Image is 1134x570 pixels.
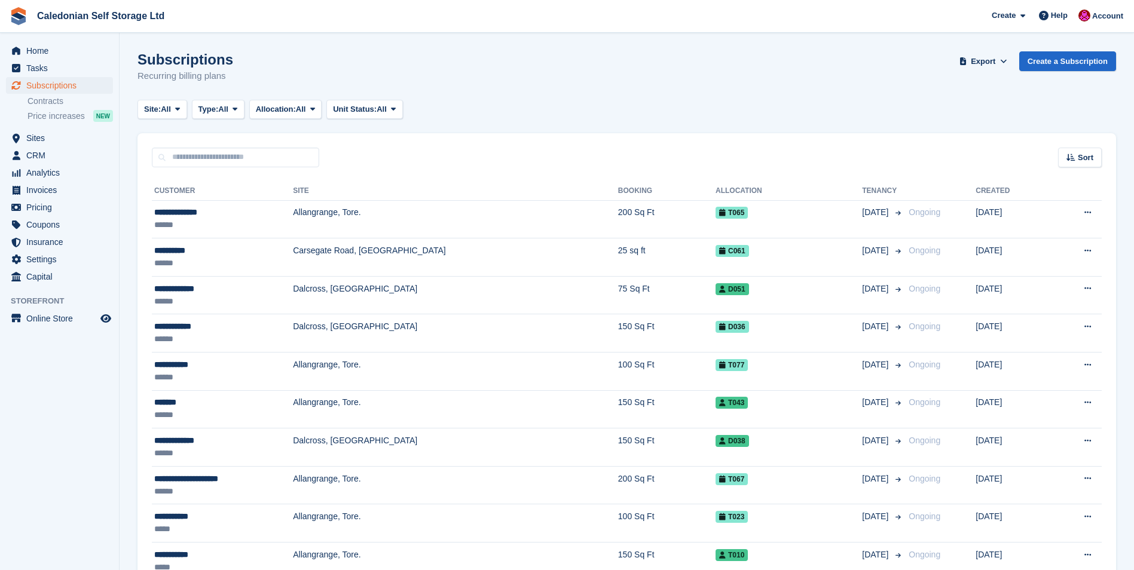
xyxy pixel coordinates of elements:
span: C061 [716,245,749,257]
a: menu [6,77,113,94]
span: Tasks [26,60,98,76]
a: menu [6,130,113,146]
span: T067 [716,473,748,485]
span: Online Store [26,310,98,327]
span: Ongoing [909,321,940,331]
a: Contracts [27,96,113,107]
span: Pricing [26,199,98,216]
th: Booking [618,182,716,201]
span: [DATE] [862,396,891,409]
span: Site: [144,103,161,115]
span: Storefront [11,295,119,307]
span: [DATE] [862,434,891,447]
span: D038 [716,435,749,447]
td: Carsegate Road, [GEOGRAPHIC_DATA] [293,238,618,277]
span: All [296,103,306,115]
td: 150 Sq Ft [618,314,716,353]
span: Type: [198,103,219,115]
span: CRM [26,147,98,164]
span: Sites [26,130,98,146]
span: Settings [26,251,98,268]
span: Subscriptions [26,77,98,94]
span: [DATE] [862,510,891,523]
a: menu [6,182,113,198]
span: Ongoing [909,284,940,293]
a: menu [6,42,113,59]
td: Allangrange, Tore. [293,353,618,391]
td: 150 Sq Ft [618,390,716,428]
th: Allocation [716,182,862,201]
a: Create a Subscription [1019,51,1116,71]
span: Price increases [27,111,85,122]
td: Dalcross, [GEOGRAPHIC_DATA] [293,314,618,353]
span: T065 [716,207,748,219]
span: [DATE] [862,548,891,561]
td: [DATE] [976,466,1049,504]
td: 150 Sq Ft [618,428,716,467]
span: Insurance [26,234,98,250]
a: menu [6,199,113,216]
span: Invoices [26,182,98,198]
span: Export [971,56,995,68]
span: Ongoing [909,246,940,255]
span: Ongoing [909,436,940,445]
td: Dalcross, [GEOGRAPHIC_DATA] [293,428,618,467]
a: menu [6,310,113,327]
td: 100 Sq Ft [618,353,716,391]
span: Ongoing [909,360,940,369]
button: Export [957,51,1010,71]
td: [DATE] [976,504,1049,543]
span: T010 [716,549,748,561]
th: Site [293,182,618,201]
img: stora-icon-8386f47178a22dfd0bd8f6a31ec36ba5ce8667c1dd55bd0f319d3a0aa187defe.svg [10,7,27,25]
span: Create [992,10,1016,22]
button: Site: All [137,100,187,119]
td: Allangrange, Tore. [293,390,618,428]
span: Allocation: [256,103,296,115]
td: Dalcross, [GEOGRAPHIC_DATA] [293,276,618,314]
td: [DATE] [976,428,1049,467]
span: Help [1051,10,1068,22]
span: Ongoing [909,511,940,521]
span: Ongoing [909,397,940,407]
button: Allocation: All [249,100,322,119]
td: [DATE] [976,314,1049,353]
span: [DATE] [862,358,891,371]
span: All [377,103,387,115]
th: Customer [152,182,293,201]
p: Recurring billing plans [137,69,233,83]
td: Allangrange, Tore. [293,466,618,504]
td: 75 Sq Ft [618,276,716,314]
th: Created [976,182,1049,201]
span: Home [26,42,98,59]
img: Donald Mathieson [1078,10,1090,22]
a: menu [6,216,113,233]
span: All [161,103,171,115]
button: Type: All [192,100,244,119]
td: Allangrange, Tore. [293,504,618,543]
button: Unit Status: All [326,100,402,119]
a: Preview store [99,311,113,326]
td: 25 sq ft [618,238,716,277]
span: Capital [26,268,98,285]
a: menu [6,147,113,164]
span: Account [1092,10,1123,22]
td: 100 Sq Ft [618,504,716,543]
td: [DATE] [976,276,1049,314]
span: [DATE] [862,244,891,257]
a: menu [6,60,113,76]
span: D036 [716,321,749,333]
td: Allangrange, Tore. [293,200,618,238]
span: Ongoing [909,550,940,559]
a: menu [6,251,113,268]
a: menu [6,234,113,250]
span: Coupons [26,216,98,233]
span: [DATE] [862,206,891,219]
a: Caledonian Self Storage Ltd [32,6,169,26]
span: Sort [1078,152,1093,164]
span: D051 [716,283,749,295]
span: T043 [716,397,748,409]
span: [DATE] [862,283,891,295]
span: [DATE] [862,473,891,485]
a: menu [6,268,113,285]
